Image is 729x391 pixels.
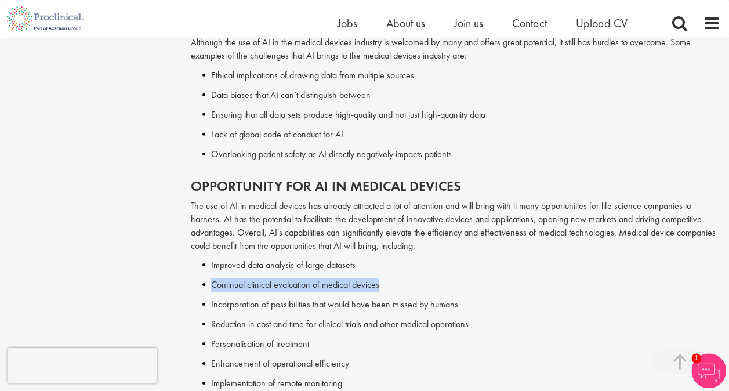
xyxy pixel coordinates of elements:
li: Lack of global code of conduct for AI [202,128,720,142]
li: Overlooking patient safety as AI directly negatively impacts patients [202,147,720,161]
li: Ensuring that all data sets produce high-quality and not just high-quantity data [202,108,720,122]
li: Reduction in cost and time for clinical trials and other medical operations [202,317,720,331]
li: Personalisation of treatment [202,337,720,351]
img: Chatbot [691,353,726,388]
a: Join us [454,16,483,31]
iframe: reCAPTCHA [8,348,157,383]
li: Data biases that AI can’t distinguish between [202,88,720,102]
a: About us [386,16,425,31]
li: Continual clinical evaluation of medical devices [202,278,720,292]
li: Improved data analysis of large datasets [202,258,720,272]
li: Ethical implications of drawing data from multiple sources [202,68,720,82]
span: 1 [691,353,701,363]
h2: Opportunity for AI in Medical Devices [191,179,720,194]
li: Incorporation of possibilities that would have been missed by humans [202,298,720,312]
a: Upload CV [576,16,628,31]
a: Jobs [338,16,357,31]
a: Contact [512,16,547,31]
li: Enhancement of operational efficiency [202,357,720,371]
p: The use of AI in medical devices has already attracted a lot of attention and will bring with it ... [191,200,720,252]
li: Implementation of remote monitoring [202,376,720,390]
p: Although the use of AI in the medical devices industry is welcomed by many and offers great poten... [191,36,720,63]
